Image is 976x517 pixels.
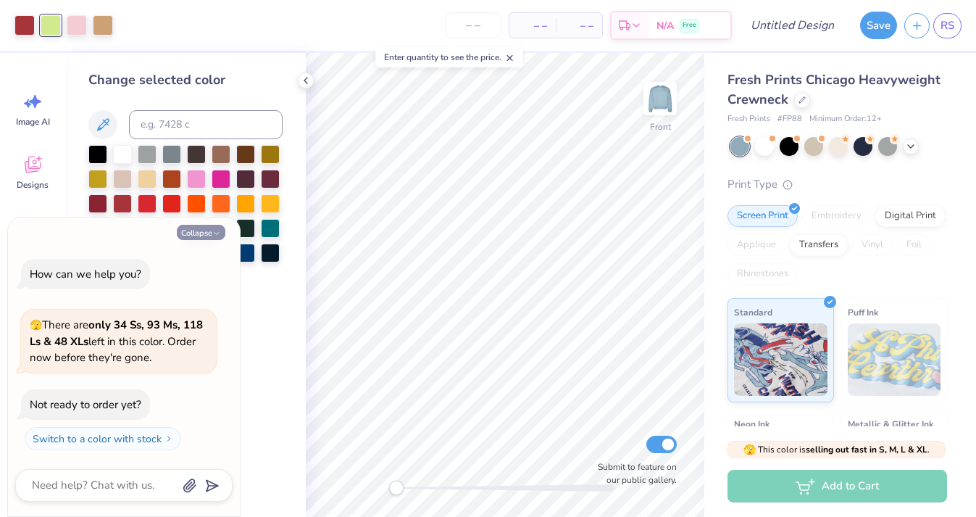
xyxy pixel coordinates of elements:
[727,71,940,108] span: Fresh Prints Chicago Heavyweight Crewneck
[727,263,798,285] div: Rhinestones
[790,234,848,256] div: Transfers
[806,444,927,455] strong: selling out fast in S, M, L & XL
[734,323,827,396] img: Standard
[683,20,696,30] span: Free
[727,234,785,256] div: Applique
[646,84,675,113] img: Front
[940,17,954,34] span: RS
[30,397,141,412] div: Not ready to order yet?
[897,234,931,256] div: Foil
[518,18,547,33] span: – –
[802,205,871,227] div: Embroidery
[88,70,283,90] div: Change selected color
[848,305,878,320] span: Puff Ink
[727,205,798,227] div: Screen Print
[30,267,141,281] div: How can we help you?
[852,234,893,256] div: Vinyl
[445,12,501,38] input: – –
[727,113,770,125] span: Fresh Prints
[564,18,593,33] span: – –
[739,11,846,40] input: Untitled Design
[30,318,42,332] span: 🫣
[743,443,756,457] span: 🫣
[933,13,962,38] a: RS
[164,434,173,443] img: Switch to a color with stock
[848,323,941,396] img: Puff Ink
[860,12,897,39] button: Save
[376,47,523,67] div: Enter quantity to see the price.
[590,460,677,487] label: Submit to feature on our public gallery.
[743,443,930,456] span: This color is .
[30,318,203,349] strong: only 34 Ss, 93 Ms, 118 Ls & 48 XLs
[389,481,404,495] div: Accessibility label
[734,416,769,431] span: Neon Ink
[650,120,671,133] div: Front
[734,305,772,320] span: Standard
[177,225,225,240] button: Collapse
[848,416,933,431] span: Metallic & Glitter Ink
[809,113,882,125] span: Minimum Order: 12 +
[30,318,203,365] span: There are left in this color. Order now before they're gone.
[656,18,674,33] span: N/A
[17,179,49,191] span: Designs
[777,113,802,125] span: # FP88
[129,110,283,139] input: e.g. 7428 c
[16,116,50,128] span: Image AI
[25,427,181,450] button: Switch to a color with stock
[875,205,946,227] div: Digital Print
[727,176,947,193] div: Print Type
